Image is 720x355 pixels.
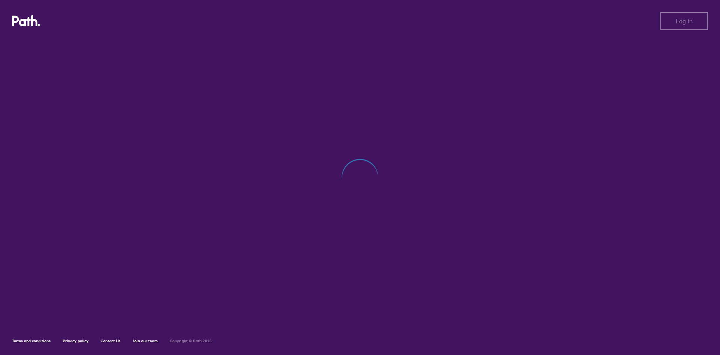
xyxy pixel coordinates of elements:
[63,338,89,343] a: Privacy policy
[133,338,158,343] a: Join our team
[676,18,693,24] span: Log in
[170,339,212,343] h6: Copyright © Path 2018
[660,12,708,30] button: Log in
[101,338,121,343] a: Contact Us
[12,338,51,343] a: Terms and conditions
